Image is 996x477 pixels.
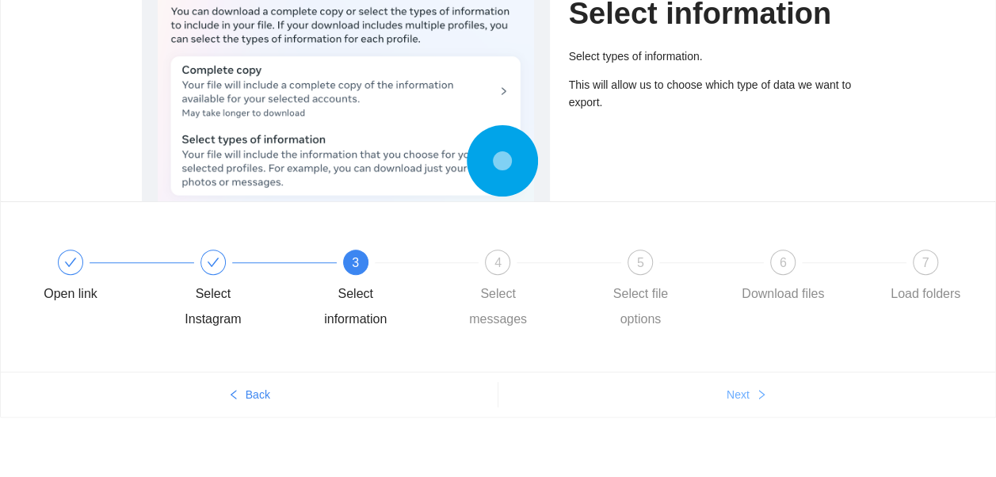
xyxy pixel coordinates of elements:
[44,281,97,307] div: Open link
[922,256,929,269] span: 7
[880,250,971,307] div: 7Load folders
[569,76,855,111] p: This will allow us to choose which type of data we want to export.
[246,386,270,403] span: Back
[742,281,824,307] div: Download files
[737,250,880,307] div: 6Download files
[637,256,644,269] span: 5
[1,382,498,407] button: leftBack
[594,250,737,332] div: 5Select file options
[780,256,787,269] span: 6
[452,281,544,332] div: Select messages
[727,386,750,403] span: Next
[756,389,767,402] span: right
[310,281,402,332] div: Select information
[352,256,359,269] span: 3
[452,250,594,332] div: 4Select messages
[494,256,502,269] span: 4
[64,256,77,269] span: check
[167,281,259,332] div: Select Instagram
[167,250,310,332] div: Select Instagram
[569,48,855,65] p: Select types of information.
[207,256,219,269] span: check
[891,281,960,307] div: Load folders
[498,382,996,407] button: Nextright
[594,281,686,332] div: Select file options
[310,250,452,332] div: 3Select information
[25,250,167,307] div: Open link
[228,389,239,402] span: left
